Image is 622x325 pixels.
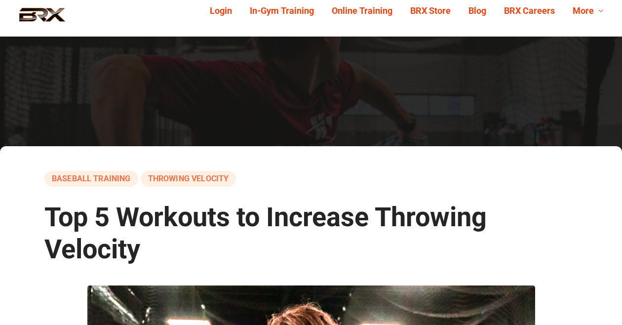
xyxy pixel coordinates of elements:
img: BRX Performance [10,7,75,29]
a: BRX Careers [495,3,564,19]
div: Navigation Menu [194,3,612,19]
div: , [44,171,578,187]
a: baseball training [44,171,138,187]
a: More [564,3,612,19]
span: Top 5 Workouts to Increase Throwing Velocity [44,202,487,265]
a: In-Gym Training [241,3,323,19]
a: Blog [460,3,495,19]
a: Throwing Velocity [141,171,236,187]
a: Login [201,3,241,19]
a: Online Training [323,3,401,19]
a: BRX Store [401,3,460,19]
